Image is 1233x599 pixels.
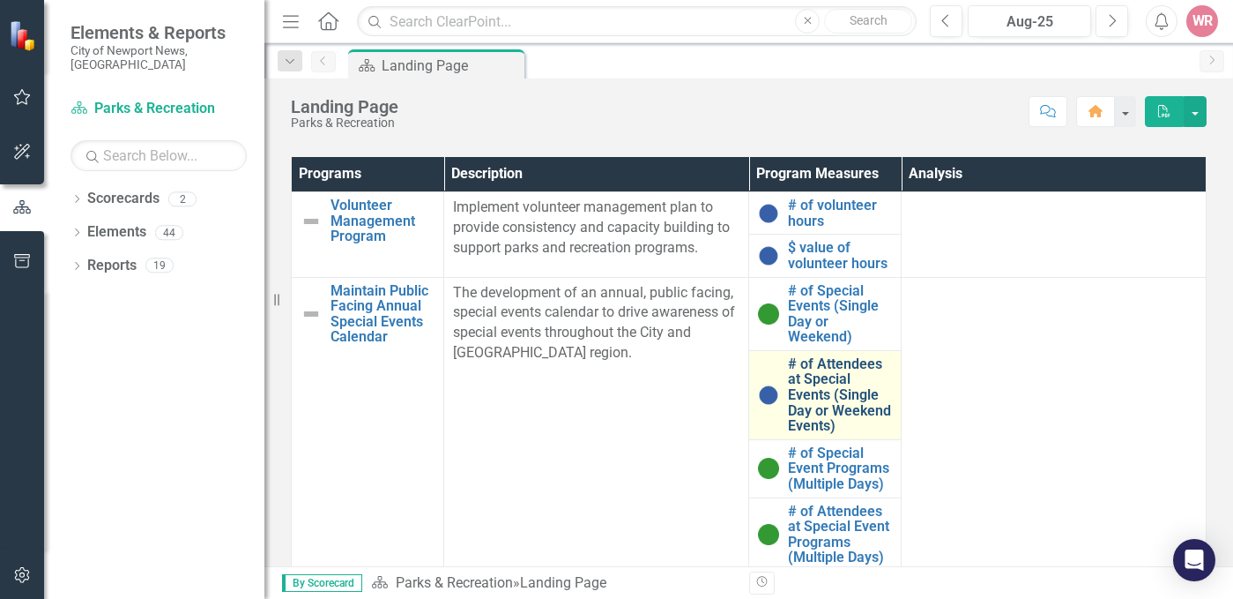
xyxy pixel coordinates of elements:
div: Aug-25 [974,11,1085,33]
td: Double-Click to Edit Right Click for Context Menu [749,439,902,498]
span: By Scorecard [282,574,362,592]
div: 2 [168,191,197,206]
a: Parks & Recreation [396,574,513,591]
small: City of Newport News, [GEOGRAPHIC_DATA] [71,43,247,72]
div: 19 [145,258,174,273]
td: Double-Click to Edit Right Click for Context Menu [749,350,902,439]
td: Double-Click to Edit Right Click for Context Menu [749,235,902,277]
td: Double-Click to Edit Right Click for Context Menu [749,498,902,571]
img: No Information [758,385,779,406]
img: On Target [758,303,779,325]
div: Landing Page [520,574,606,591]
p: Implement volunteer management plan to provide consistency and capacity building to support parks... [453,198,739,258]
img: ClearPoint Strategy [9,20,40,51]
img: On Target [758,458,779,479]
a: Scorecards [87,189,160,209]
a: Reports [87,256,137,276]
button: Aug-25 [968,5,1091,37]
button: Search [824,9,912,34]
div: » [371,573,736,594]
td: Double-Click to Edit Right Click for Context Menu [749,192,902,235]
a: # of Attendees at Special Event Programs (Multiple Days) [788,504,892,565]
a: Elements [87,222,146,243]
a: # of Special Event Programs (Multiple Days) [788,446,892,492]
a: # of volunteer hours [788,198,892,228]
a: $ value of volunteer hours [788,240,892,271]
a: Maintain Public Facing Annual Special Events Calendar [331,283,435,345]
td: Double-Click to Edit [902,192,1207,277]
button: WR [1186,5,1218,37]
img: No Information [758,203,779,224]
td: Double-Click to Edit Right Click for Context Menu [749,277,902,350]
input: Search Below... [71,140,247,171]
td: Double-Click to Edit [444,192,749,277]
td: Double-Click to Edit Right Click for Context Menu [292,277,444,572]
td: Double-Click to Edit Right Click for Context Menu [292,192,444,277]
span: Elements & Reports [71,22,247,43]
p: The development of an annual, public facing, special events calendar to drive awareness of specia... [453,283,739,363]
div: 44 [155,225,183,240]
a: Parks & Recreation [71,99,247,119]
img: On Target [758,524,779,545]
img: Not Defined [301,211,322,232]
span: Search [850,13,888,27]
div: Landing Page [382,55,520,77]
td: Double-Click to Edit [902,277,1207,572]
a: Volunteer Management Program [331,198,435,244]
td: Double-Click to Edit [444,277,749,572]
img: Not Defined [301,303,322,325]
div: Open Intercom Messenger [1173,539,1215,581]
input: Search ClearPoint... [357,6,917,37]
a: # of Attendees at Special Events (Single Day or Weekend Events) [788,356,892,434]
img: No Information [758,245,779,266]
div: Parks & Recreation [291,116,398,130]
a: # of Special Events (Single Day or Weekend) [788,283,892,345]
div: Landing Page [291,97,398,116]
